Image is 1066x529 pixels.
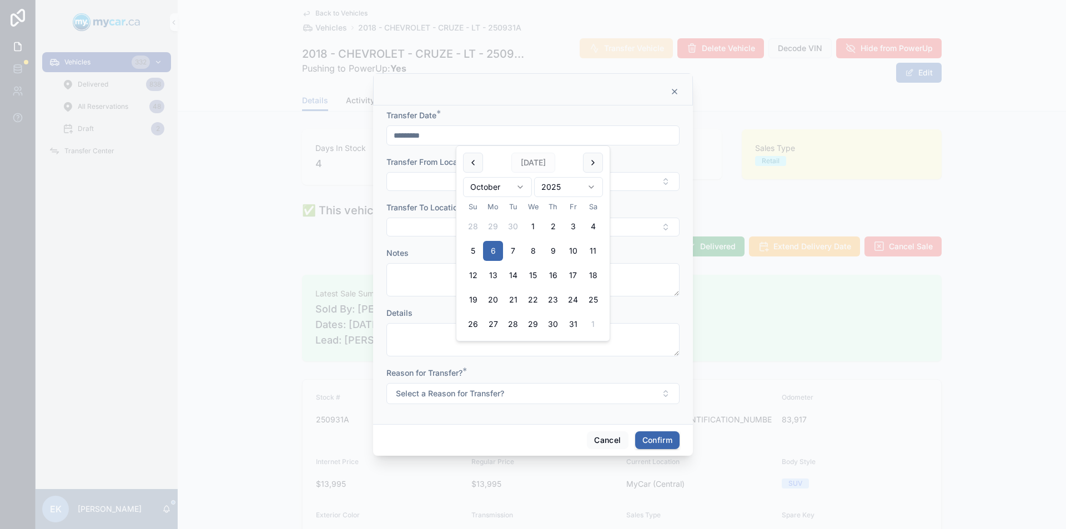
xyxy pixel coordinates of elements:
[463,201,603,334] table: October 2025
[386,308,413,318] span: Details
[543,290,563,310] button: Thursday, October 23rd, 2025
[543,241,563,261] button: Thursday, October 9th, 2025
[463,241,483,261] button: Sunday, October 5th, 2025
[563,314,583,334] button: Friday, October 31st, 2025
[386,172,680,191] button: Select Button
[463,290,483,310] button: Sunday, October 19th, 2025
[386,248,409,258] span: Notes
[523,290,543,310] button: Wednesday, October 22nd, 2025
[583,241,603,261] button: Saturday, October 11th, 2025
[583,201,603,212] th: Saturday
[503,290,523,310] button: Tuesday, October 21st, 2025
[483,314,503,334] button: Monday, October 27th, 2025
[523,241,543,261] button: Wednesday, October 8th, 2025
[386,110,436,120] span: Transfer Date
[543,265,563,285] button: Thursday, October 16th, 2025
[503,241,523,261] button: Tuesday, October 7th, 2025
[386,157,471,167] span: Transfer From Location
[635,431,680,449] button: Confirm
[583,216,603,236] button: Saturday, October 4th, 2025
[463,265,483,285] button: Sunday, October 12th, 2025
[543,216,563,236] button: Thursday, October 2nd, 2025
[523,201,543,212] th: Wednesday
[523,216,543,236] button: Wednesday, October 1st, 2025
[563,201,583,212] th: Friday
[503,201,523,212] th: Tuesday
[396,388,504,399] span: Select a Reason for Transfer?
[587,431,628,449] button: Cancel
[483,201,503,212] th: Monday
[386,368,462,377] span: Reason for Transfer?
[543,314,563,334] button: Thursday, October 30th, 2025
[523,314,543,334] button: Wednesday, October 29th, 2025
[503,314,523,334] button: Tuesday, October 28th, 2025
[483,241,503,261] button: Today, Monday, October 6th, 2025, selected
[463,201,483,212] th: Sunday
[386,203,462,212] span: Transfer To Location
[503,265,523,285] button: Tuesday, October 14th, 2025
[463,314,483,334] button: Sunday, October 26th, 2025
[563,216,583,236] button: Friday, October 3rd, 2025
[503,216,523,236] button: Tuesday, September 30th, 2025
[386,218,680,236] button: Select Button
[483,265,503,285] button: Monday, October 13th, 2025
[483,216,503,236] button: Monday, September 29th, 2025
[583,290,603,310] button: Saturday, October 25th, 2025
[386,383,680,404] button: Select Button
[563,290,583,310] button: Friday, October 24th, 2025
[583,265,603,285] button: Saturday, October 18th, 2025
[543,201,563,212] th: Thursday
[463,216,483,236] button: Sunday, September 28th, 2025
[483,290,503,310] button: Monday, October 20th, 2025
[583,314,603,334] button: Saturday, November 1st, 2025
[523,265,543,285] button: Wednesday, October 15th, 2025
[563,241,583,261] button: Friday, October 10th, 2025
[563,265,583,285] button: Friday, October 17th, 2025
